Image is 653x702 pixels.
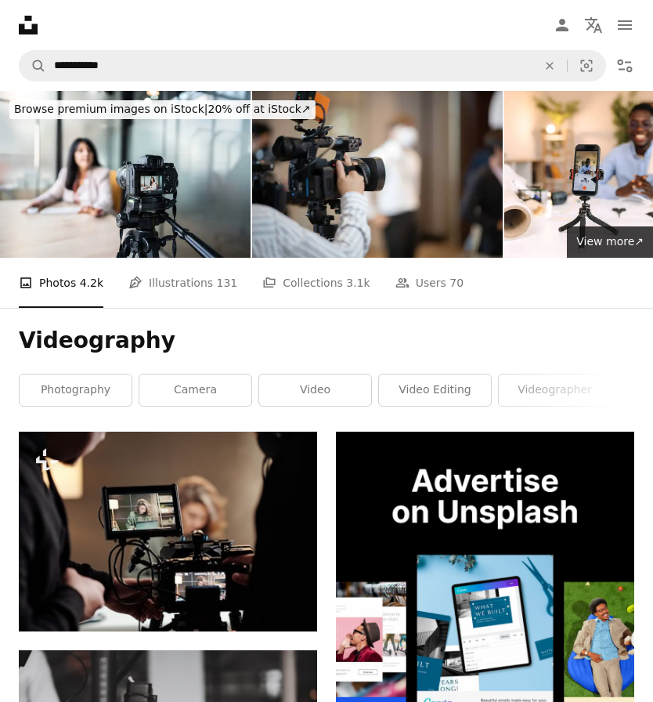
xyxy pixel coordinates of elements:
[568,51,605,81] button: Visual search
[576,235,644,248] span: View more ↗
[379,375,491,406] a: video editing
[578,9,609,41] button: Language
[252,91,503,258] img: Video camera with blur background
[19,50,606,81] form: Find visuals sitewide
[19,327,634,355] h1: Videography
[14,103,311,115] span: 20% off at iStock ↗
[499,375,611,406] a: videographer
[567,226,653,258] a: View more↗
[217,274,238,291] span: 131
[609,50,640,81] button: Filters
[19,16,38,34] a: Home — Unsplash
[19,524,317,538] a: Close-up of steadicam screens with female model using laptop by table during commercial being sho...
[547,9,578,41] a: Log in / Sign up
[395,258,464,308] a: Users 70
[20,375,132,406] a: photography
[262,258,370,308] a: Collections 3.1k
[139,375,251,406] a: camera
[20,51,46,81] button: Search Unsplash
[128,258,237,308] a: Illustrations 131
[532,51,567,81] button: Clear
[609,9,640,41] button: Menu
[259,375,371,406] a: video
[346,274,370,291] span: 3.1k
[14,103,207,115] span: Browse premium images on iStock |
[449,274,464,291] span: 70
[19,432,317,631] img: Close-up of steadicam screens with female model using laptop by table during commercial being sho...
